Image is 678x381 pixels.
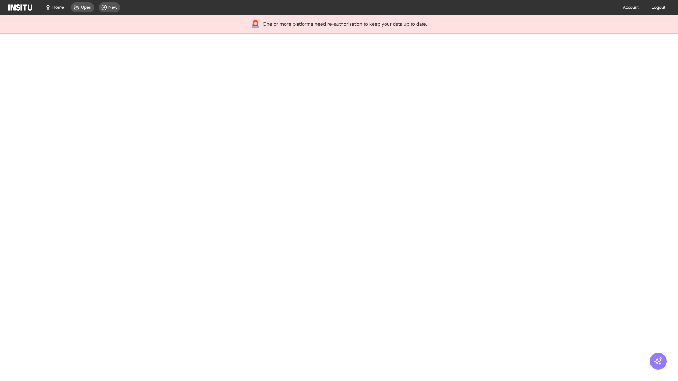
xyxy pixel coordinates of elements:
[251,19,260,29] div: 🚨
[81,5,91,10] span: Open
[263,20,427,28] span: One or more platforms need re-authorisation to keep your data up to date.
[108,5,117,10] span: New
[52,5,64,10] span: Home
[8,4,32,11] img: Logo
